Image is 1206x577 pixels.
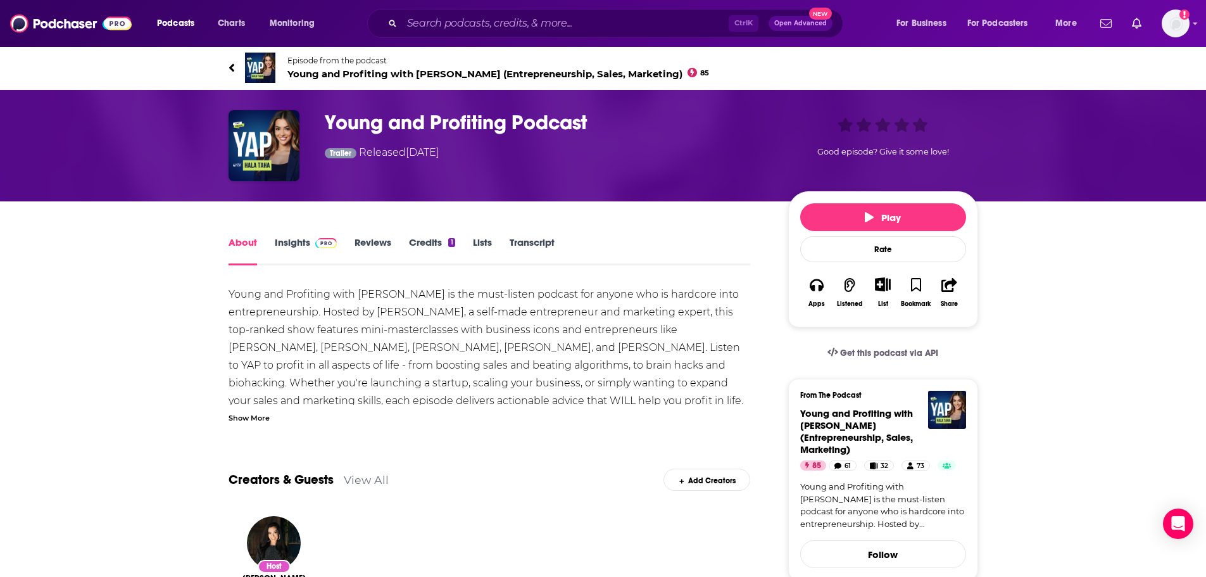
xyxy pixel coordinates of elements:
[157,15,194,32] span: Podcasts
[247,516,301,570] img: Hala Taha
[355,236,391,265] a: Reviews
[218,15,245,32] span: Charts
[800,460,826,471] a: 85
[941,300,958,308] div: Share
[1162,10,1190,37] span: Logged in as WE_Broadcast
[900,269,933,315] button: Bookmark
[967,15,1028,32] span: For Podcasters
[800,391,956,400] h3: From The Podcast
[258,560,291,573] div: Host
[878,300,888,308] div: List
[663,469,750,491] div: Add Creators
[473,236,492,265] a: Lists
[1162,10,1190,37] img: User Profile
[409,236,455,265] a: Credits1
[330,149,351,157] span: Trailer
[833,269,866,315] button: Listened
[812,460,821,472] span: 85
[774,20,827,27] span: Open Advanced
[881,460,888,472] span: 32
[229,286,751,445] div: Young and Profiting with [PERSON_NAME] is the must-listen podcast for anyone who is hardcore into...
[245,53,275,83] img: Young and Profiting with Hala Taha (Entrepreneurship, Sales, Marketing)
[817,147,949,156] span: Good episode? Give it some love!
[829,460,857,471] a: 61
[148,13,211,34] button: open menu
[933,269,965,315] button: Share
[261,13,331,34] button: open menu
[800,407,913,455] a: Young and Profiting with Hala Taha (Entrepreneurship, Sales, Marketing)
[510,236,555,265] a: Transcript
[800,269,833,315] button: Apps
[817,338,949,369] a: Get this podcast via API
[1162,10,1190,37] button: Show profile menu
[837,300,863,308] div: Listened
[769,16,832,31] button: Open AdvancedNew
[800,203,966,231] button: Play
[729,15,758,32] span: Ctrl K
[275,236,337,265] a: InsightsPodchaser Pro
[865,212,901,224] span: Play
[325,145,440,162] div: Released [DATE]
[896,15,946,32] span: For Business
[270,15,315,32] span: Monitoring
[800,540,966,568] button: Follow
[901,460,929,471] a: 73
[864,460,894,471] a: 32
[402,13,729,34] input: Search podcasts, credits, & more...
[1179,10,1190,20] svg: Add a profile image
[917,460,924,472] span: 73
[959,13,1046,34] button: open menu
[379,9,855,38] div: Search podcasts, credits, & more...
[287,68,710,80] span: Young and Profiting with [PERSON_NAME] (Entrepreneurship, Sales, Marketing)
[800,407,913,455] span: Young and Profiting with [PERSON_NAME] (Entrepreneurship, Sales, Marketing)
[10,11,132,35] img: Podchaser - Follow, Share and Rate Podcasts
[229,53,978,83] a: Young and Profiting with Hala Taha (Entrepreneurship, Sales, Marketing)Episode from the podcastYo...
[210,13,253,34] a: Charts
[845,460,851,472] span: 61
[700,70,709,76] span: 85
[229,472,334,488] a: Creators & Guests
[1055,15,1077,32] span: More
[800,481,966,530] a: Young and Profiting with [PERSON_NAME] is the must-listen podcast for anyone who is hardcore into...
[325,110,768,135] h1: Young and Profiting Podcast
[229,236,257,265] a: About
[808,300,825,308] div: Apps
[800,236,966,262] div: Rate
[344,473,389,486] a: View All
[866,269,899,315] div: Show More ButtonList
[840,348,938,358] span: Get this podcast via API
[809,8,832,20] span: New
[1046,13,1093,34] button: open menu
[870,277,896,291] button: Show More Button
[1127,13,1146,34] a: Show notifications dropdown
[928,391,966,429] img: Young and Profiting with Hala Taha (Entrepreneurship, Sales, Marketing)
[315,238,337,248] img: Podchaser Pro
[888,13,962,34] button: open menu
[1095,13,1117,34] a: Show notifications dropdown
[448,238,455,247] div: 1
[1163,509,1193,539] div: Open Intercom Messenger
[287,56,710,65] span: Episode from the podcast
[901,300,931,308] div: Bookmark
[229,110,299,181] img: Young and Profiting Podcast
